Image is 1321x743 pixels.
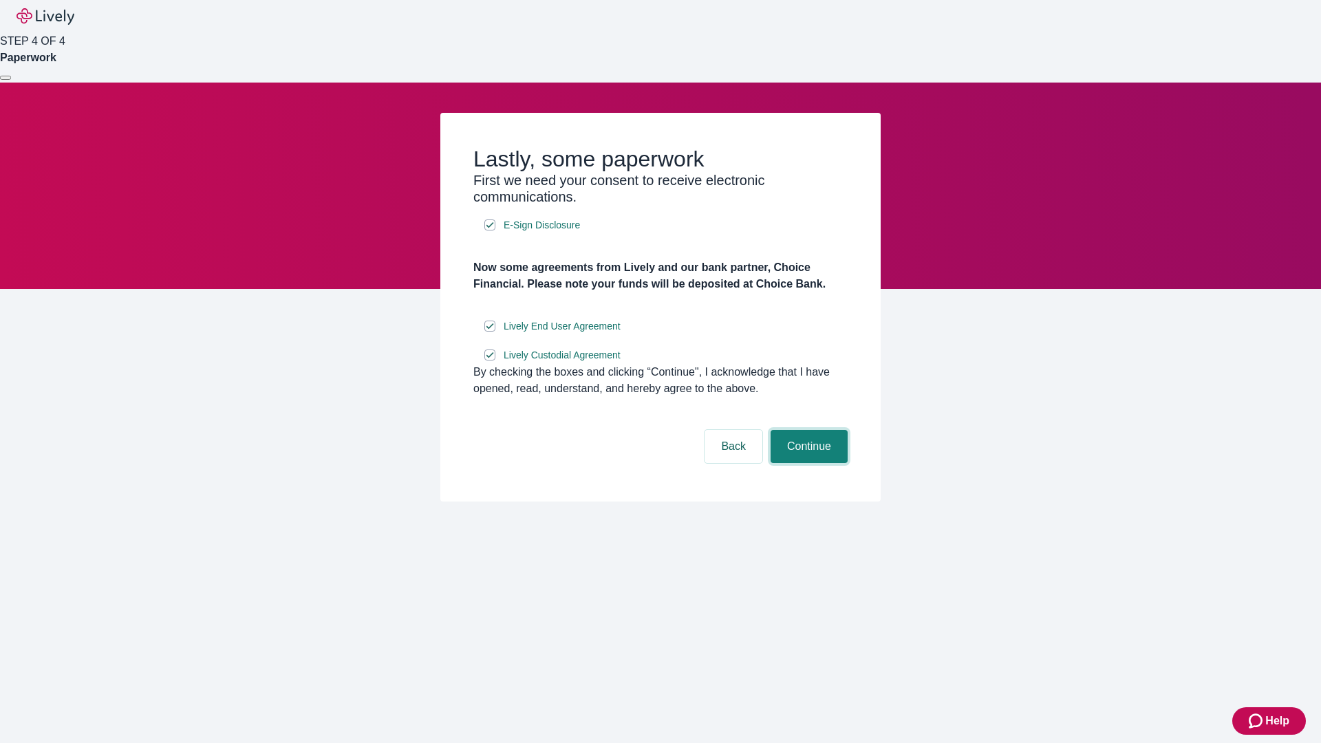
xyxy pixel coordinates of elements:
span: Lively End User Agreement [504,319,621,334]
span: Help [1265,713,1289,729]
span: Lively Custodial Agreement [504,348,621,363]
img: Lively [17,8,74,25]
h3: First we need your consent to receive electronic communications. [473,172,848,205]
h4: Now some agreements from Lively and our bank partner, Choice Financial. Please note your funds wi... [473,259,848,292]
h2: Lastly, some paperwork [473,146,848,172]
a: e-sign disclosure document [501,318,623,335]
a: e-sign disclosure document [501,347,623,364]
span: E-Sign Disclosure [504,218,580,233]
button: Back [705,430,762,463]
div: By checking the boxes and clicking “Continue", I acknowledge that I have opened, read, understand... [473,364,848,397]
button: Zendesk support iconHelp [1232,707,1306,735]
svg: Zendesk support icon [1249,713,1265,729]
button: Continue [771,430,848,463]
a: e-sign disclosure document [501,217,583,234]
